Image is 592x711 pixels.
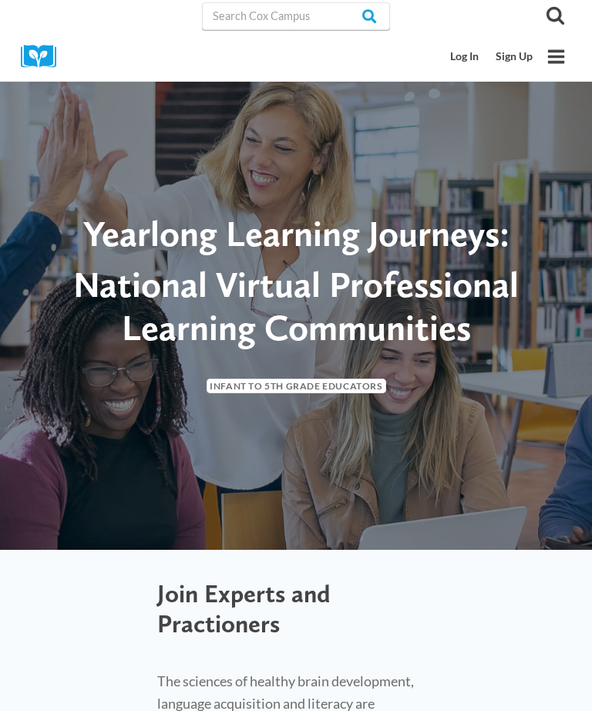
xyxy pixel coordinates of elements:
[487,42,541,71] a: Sign Up
[157,578,331,639] span: Join Experts and Practioners
[207,379,386,393] span: Infant to 5th Grade Educators
[442,42,488,71] a: Log In
[83,211,510,255] span: Yearlong Learning Journeys:
[73,262,519,349] span: National Virtual Professional Learning Communities
[202,2,390,30] input: Search Cox Campus
[442,42,541,71] nav: Secondary Mobile Navigation
[21,45,67,69] img: Cox Campus
[541,42,571,72] button: Open menu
